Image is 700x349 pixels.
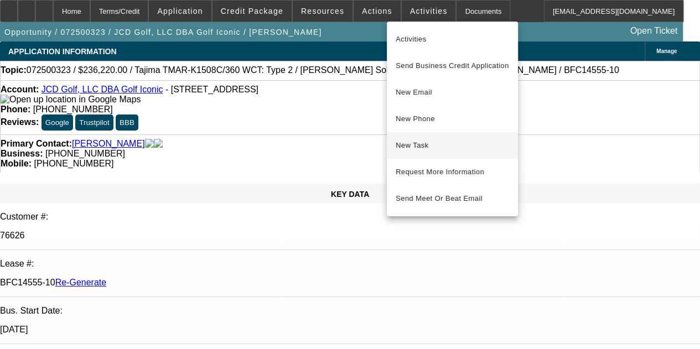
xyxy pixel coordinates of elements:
span: New Phone [396,112,509,126]
span: New Email [396,86,509,99]
span: Send Meet Or Beat Email [396,192,509,205]
span: Activities [396,33,509,46]
span: New Task [396,139,509,152]
span: Send Business Credit Application [396,59,509,72]
span: Request More Information [396,165,509,179]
